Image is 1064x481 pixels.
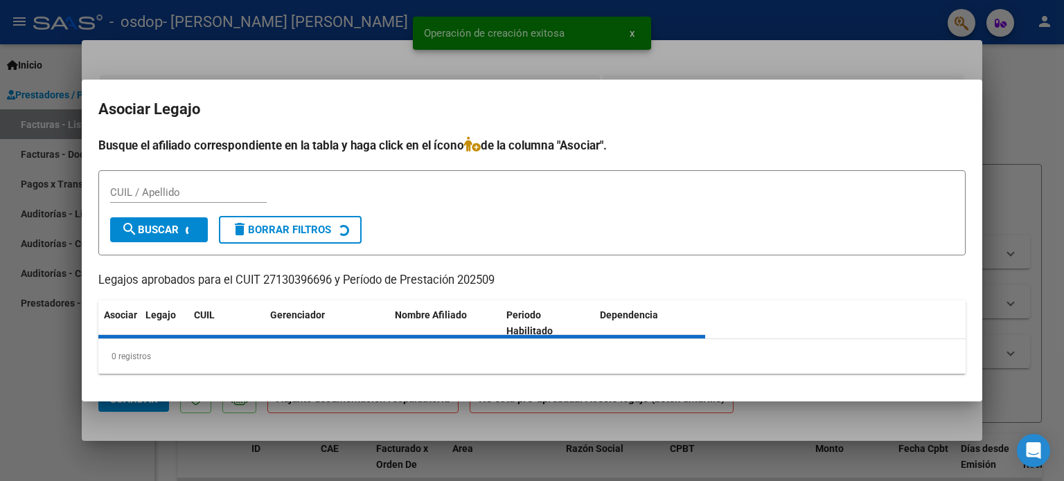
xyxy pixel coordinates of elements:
div: 0 registros [98,339,966,374]
button: Buscar [110,217,208,242]
mat-icon: search [121,221,138,237]
mat-icon: delete [231,221,248,237]
h4: Busque el afiliado correspondiente en la tabla y haga click en el ícono de la columna "Asociar". [98,136,966,154]
datatable-header-cell: CUIL [188,300,265,346]
datatable-header-cell: Gerenciador [265,300,389,346]
datatable-header-cell: Nombre Afiliado [389,300,501,346]
div: Open Intercom Messenger [1017,434,1050,467]
span: Periodo Habilitado [506,309,553,336]
span: Borrar Filtros [231,224,331,236]
span: Dependencia [600,309,658,320]
span: Asociar [104,309,137,320]
span: Nombre Afiliado [395,309,467,320]
span: Buscar [121,224,179,236]
button: Borrar Filtros [219,216,362,244]
span: Gerenciador [270,309,325,320]
h2: Asociar Legajo [98,96,966,122]
p: Legajos aprobados para el CUIT 27130396696 y Período de Prestación 202509 [98,272,966,289]
datatable-header-cell: Periodo Habilitado [501,300,594,346]
datatable-header-cell: Asociar [98,300,140,346]
datatable-header-cell: Dependencia [594,300,706,346]
datatable-header-cell: Legajo [140,300,188,346]
span: CUIL [194,309,215,320]
span: Legajo [145,309,176,320]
